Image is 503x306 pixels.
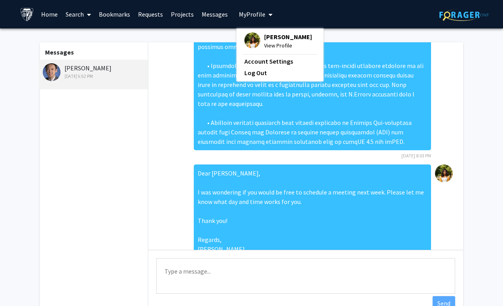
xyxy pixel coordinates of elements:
a: Search [62,0,95,28]
a: Account Settings [244,57,316,66]
b: Messages [45,48,74,56]
img: Profile Picture [244,32,260,48]
img: ForagerOne Logo [439,9,489,21]
iframe: Chat [6,270,34,300]
div: [DATE] 5:52 PM [43,73,146,80]
img: Richa Kakde [435,164,453,182]
a: Log Out [244,68,316,77]
a: Messages [198,0,232,28]
div: Dear [PERSON_NAME], I was wondering if you would be free to schedule a meeting next week. Please ... [194,164,431,258]
textarea: Message [156,258,455,294]
img: Johns Hopkins University Logo [20,8,34,21]
a: Projects [167,0,198,28]
span: [DATE] 8:03 PM [401,153,431,159]
div: [PERSON_NAME] [43,63,146,80]
img: Jonathan Ling [43,63,61,81]
a: Bookmarks [95,0,134,28]
a: Requests [134,0,167,28]
a: Home [37,0,62,28]
span: [PERSON_NAME] [264,32,312,41]
span: My Profile [239,10,265,18]
span: View Profile [264,41,312,50]
div: Profile Picture[PERSON_NAME]View Profile [244,32,312,50]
